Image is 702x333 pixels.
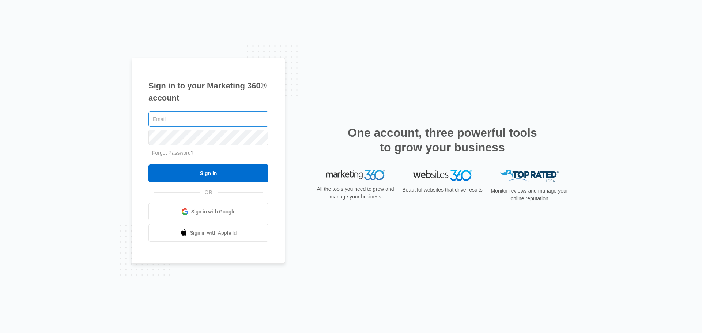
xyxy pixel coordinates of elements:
span: Sign in with Google [191,208,236,216]
p: Beautiful websites that drive results [401,186,483,194]
img: Websites 360 [413,170,472,181]
p: All the tools you need to grow and manage your business [314,185,396,201]
input: Email [148,111,268,127]
span: Sign in with Apple Id [190,229,237,237]
a: Sign in with Google [148,203,268,220]
img: Top Rated Local [500,170,559,182]
span: OR [200,189,218,196]
a: Sign in with Apple Id [148,224,268,242]
a: Forgot Password? [152,150,194,156]
h1: Sign in to your Marketing 360® account [148,80,268,104]
input: Sign In [148,164,268,182]
h2: One account, three powerful tools to grow your business [346,125,539,155]
p: Monitor reviews and manage your online reputation [488,187,570,203]
img: Marketing 360 [326,170,385,180]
